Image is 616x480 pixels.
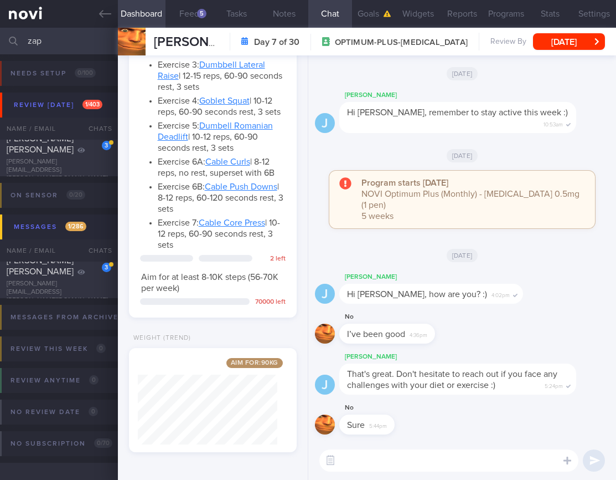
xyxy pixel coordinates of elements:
[447,67,478,80] span: [DATE]
[11,219,89,234] div: Messages
[255,298,286,307] div: 70000 left
[369,420,387,430] span: 5:44pm
[75,68,96,78] span: 0 / 100
[347,108,568,117] span: Hi [PERSON_NAME], remember to stay active this week :)
[11,98,105,113] div: Review [DATE]
[410,329,427,339] span: 4:36pm
[158,60,265,80] a: Dumbbell Lateral Raise
[490,37,526,47] span: Review By
[315,375,335,395] div: J
[158,178,284,215] li: Exercise 6B: | 8-12 reps, 60-120 seconds rest, 3 sets
[8,66,99,81] div: Needs setup
[7,280,111,305] div: [PERSON_NAME][EMAIL_ADDRESS][PERSON_NAME][DOMAIN_NAME]
[258,255,286,263] div: 2 left
[205,182,277,191] a: Cable Push Downs
[66,190,85,200] span: 0 / 20
[315,284,335,304] div: J
[339,270,556,284] div: [PERSON_NAME]
[339,350,609,364] div: [PERSON_NAME]
[533,33,605,50] button: [DATE]
[7,158,111,183] div: [PERSON_NAME][EMAIL_ADDRESS][PERSON_NAME][DOMAIN_NAME]
[339,401,428,415] div: No
[347,290,487,299] span: Hi [PERSON_NAME], how are you? :)
[74,118,118,140] div: Chats
[158,154,284,178] li: Exercise 6A: | 8-12 reps, no rest, superset with 6B
[361,212,394,221] span: 5 weeks
[197,9,206,18] div: 5
[154,35,257,49] span: [PERSON_NAME]
[89,407,98,416] span: 0
[141,273,278,293] span: Aim for at least 8-10K steps (56-70K per week)
[347,421,365,430] span: Sure
[8,373,101,388] div: Review anytime
[65,222,86,231] span: 1 / 286
[199,96,250,105] a: Goblet Squat
[94,438,112,448] span: 0 / 70
[158,118,284,154] li: Exercise 5: | 10-12 reps, 60-90 seconds rest, 3 sets
[347,330,405,339] span: I’ve been good
[226,358,283,368] span: Aim for: 90 kg
[339,89,609,102] div: [PERSON_NAME]
[545,380,563,390] span: 5:24pm
[347,370,557,390] span: That's great. Don't hesitate to reach out if you face any challenges with your diet or exercise :)
[8,310,151,325] div: Messages from Archived
[89,375,99,385] span: 0
[361,178,448,187] strong: Program starts [DATE]
[447,249,478,262] span: [DATE]
[8,405,101,420] div: No review date
[102,141,111,150] div: 3
[315,113,335,134] div: J
[491,289,510,299] span: 4:02pm
[543,118,563,129] span: 10:53am
[335,37,468,48] span: OPTIMUM-PLUS-[MEDICAL_DATA]
[361,190,579,210] span: NOVI Optimum Plus (Monthly) - [MEDICAL_DATA] 0.5mg (1 pen)
[339,310,468,324] div: No
[158,215,284,251] li: Exercise 7: | 10-12 reps, 60-90 seconds rest, 3 sets
[199,218,265,227] a: Cable Core Press
[8,188,88,203] div: On sensor
[82,100,102,109] span: 1 / 403
[129,334,191,343] div: Weight (Trend)
[8,436,115,451] div: No subscription
[447,149,478,162] span: [DATE]
[96,344,106,353] span: 0
[158,93,284,118] li: Exercise 4: | 10-12 reps, 60-90 seconds rest, 3 sets
[8,341,108,356] div: Review this week
[205,157,250,166] a: Cable Curls
[158,121,273,141] a: Dumbell Romanian Deadlift
[74,239,118,262] div: Chats
[254,37,299,48] strong: Day 7 of 30
[158,57,284,93] li: Exercise 3: | 12-15 reps, 60-90 seconds rest, 3 sets
[102,263,111,272] div: 3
